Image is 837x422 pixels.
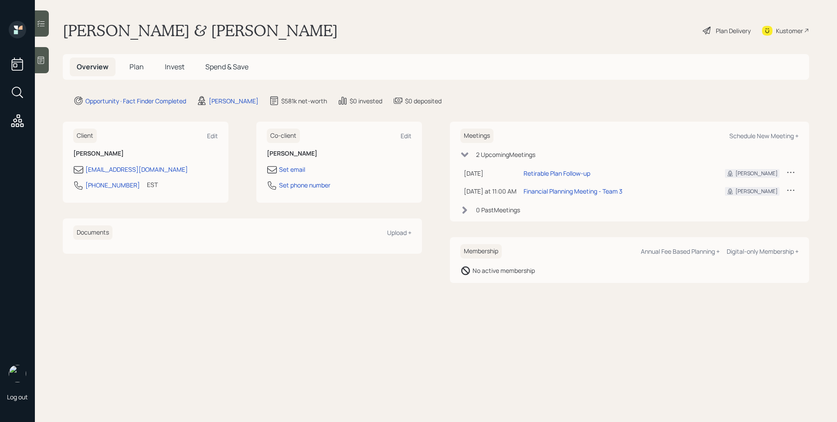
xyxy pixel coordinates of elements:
div: No active membership [473,266,535,275]
div: 0 Past Meeting s [476,205,520,214]
div: [DATE] at 11:00 AM [464,187,517,196]
div: [DATE] [464,169,517,178]
div: Upload + [387,228,412,237]
span: Plan [129,62,144,71]
span: Invest [165,62,184,71]
div: Financial Planning Meeting - Team 3 [524,187,623,196]
div: Edit [207,132,218,140]
div: Kustomer [776,26,803,35]
h6: Co-client [267,129,300,143]
h6: Membership [460,244,502,259]
div: Retirable Plan Follow-up [524,169,590,178]
div: [PERSON_NAME] [209,96,259,105]
h1: [PERSON_NAME] & [PERSON_NAME] [63,21,338,40]
div: EST [147,180,158,189]
div: 2 Upcoming Meeting s [476,150,535,159]
span: Overview [77,62,109,71]
div: Edit [401,132,412,140]
div: [PERSON_NAME] [735,187,778,195]
div: Plan Delivery [716,26,751,35]
img: james-distasi-headshot.png [9,365,26,382]
h6: Meetings [460,129,493,143]
div: Opportunity · Fact Finder Completed [85,96,186,105]
div: Log out [7,393,28,401]
div: Annual Fee Based Planning + [641,247,720,255]
span: Spend & Save [205,62,248,71]
div: [PHONE_NUMBER] [85,180,140,190]
h6: [PERSON_NAME] [73,150,218,157]
div: [EMAIL_ADDRESS][DOMAIN_NAME] [85,165,188,174]
div: Set email [279,165,305,174]
div: $581k net-worth [281,96,327,105]
div: Digital-only Membership + [727,247,799,255]
div: Set phone number [279,180,330,190]
div: $0 deposited [405,96,442,105]
div: Schedule New Meeting + [729,132,799,140]
div: $0 invested [350,96,382,105]
h6: [PERSON_NAME] [267,150,412,157]
h6: Client [73,129,97,143]
div: [PERSON_NAME] [735,170,778,177]
h6: Documents [73,225,112,240]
